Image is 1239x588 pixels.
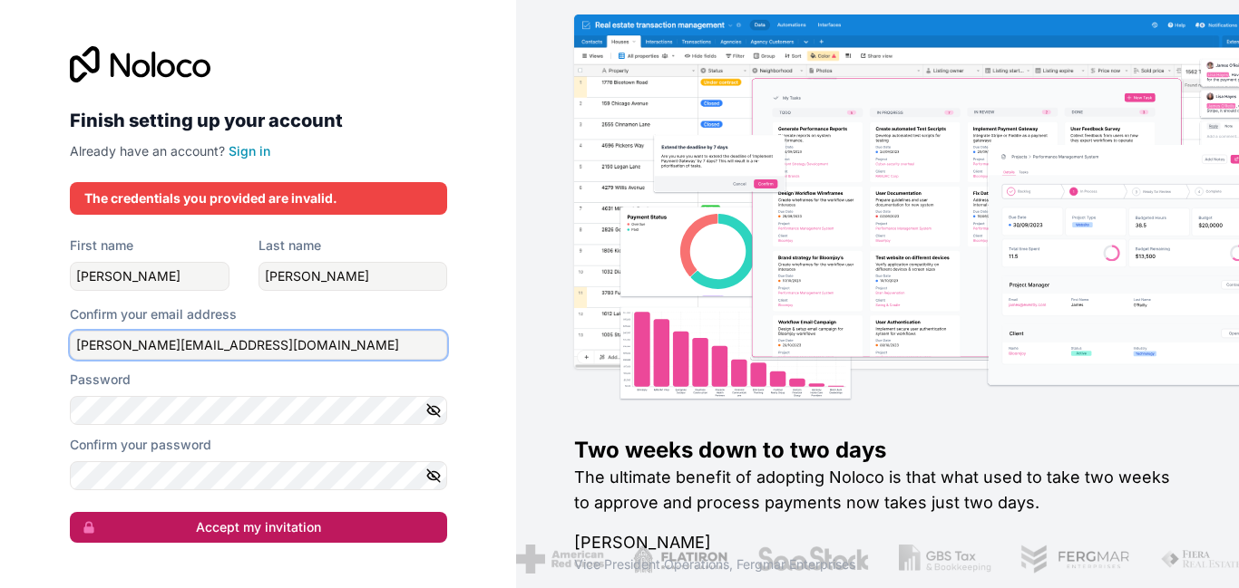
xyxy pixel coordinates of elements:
[70,305,237,323] label: Confirm your email address
[70,512,447,543] button: Accept my invitation
[70,331,447,360] input: Email address
[516,545,604,574] img: /assets/american-red-cross-BAupjrZR.png
[70,436,211,454] label: Confirm your password
[70,143,225,159] span: Already have an account?
[574,465,1181,516] h2: The ultimate benefit of adopting Noloco is that what used to take two weeks to approve and proces...
[574,436,1181,465] h1: Two weeks down to two days
[229,143,270,159] a: Sign in
[70,236,133,255] label: First name
[70,396,447,425] input: Password
[84,189,433,207] div: The credentials you provided are invalid.
[259,236,321,255] label: Last name
[574,555,1181,574] h1: Vice President Operations , Fergmar Enterprises
[70,461,447,490] input: Confirm password
[70,262,229,291] input: given-name
[70,104,447,137] h2: Finish setting up your account
[70,371,131,389] label: Password
[574,530,1181,555] h1: [PERSON_NAME]
[259,262,447,291] input: family-name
